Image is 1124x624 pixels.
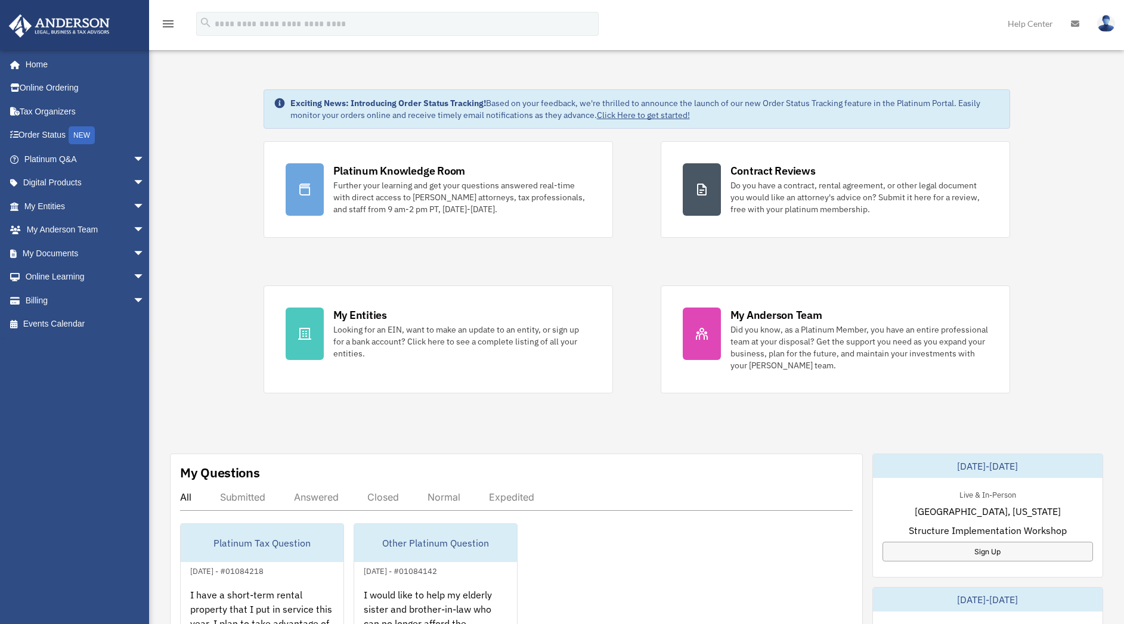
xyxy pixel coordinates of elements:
[264,141,613,238] a: Platinum Knowledge Room Further your learning and get your questions answered real-time with dire...
[133,218,157,243] span: arrow_drop_down
[294,491,339,503] div: Answered
[873,588,1103,611] div: [DATE]-[DATE]
[8,288,163,312] a: Billingarrow_drop_down
[8,312,163,336] a: Events Calendar
[333,179,591,215] div: Further your learning and get your questions answered real-time with direct access to [PERSON_NAM...
[133,288,157,313] span: arrow_drop_down
[8,52,157,76] a: Home
[909,523,1067,538] span: Structure Implementation Workshop
[8,123,163,148] a: Order StatusNEW
[915,504,1061,519] span: [GEOGRAPHIC_DATA], [US_STATE]
[181,564,273,576] div: [DATE] - #01084218
[8,265,163,289] a: Online Learningarrow_drop_down
[161,17,175,31] i: menu
[661,285,1010,393] a: My Anderson Team Did you know, as a Platinum Member, you have an entire professional team at your...
[133,265,157,290] span: arrow_drop_down
[290,97,1000,121] div: Based on your feedback, we're thrilled to announce the launch of our new Order Status Tracking fe...
[5,14,113,38] img: Anderson Advisors Platinum Portal
[489,491,534,503] div: Expedited
[8,76,163,100] a: Online Ordering
[264,285,613,393] a: My Entities Looking for an EIN, want to make an update to an entity, or sign up for a bank accoun...
[133,194,157,219] span: arrow_drop_down
[661,141,1010,238] a: Contract Reviews Do you have a contract, rental agreement, or other legal document you would like...
[730,308,822,322] div: My Anderson Team
[8,218,163,242] a: My Anderson Teamarrow_drop_down
[730,163,816,178] div: Contract Reviews
[8,100,163,123] a: Tax Organizers
[8,241,163,265] a: My Documentsarrow_drop_down
[220,491,265,503] div: Submitted
[133,171,157,195] span: arrow_drop_down
[333,324,591,359] div: Looking for an EIN, want to make an update to an entity, or sign up for a bank account? Click her...
[133,147,157,172] span: arrow_drop_down
[950,488,1026,500] div: Live & In-Person
[290,98,486,108] strong: Exciting News: Introducing Order Status Tracking!
[597,110,690,120] a: Click Here to get started!
[354,564,447,576] div: [DATE] - #01084142
[730,179,988,215] div: Do you have a contract, rental agreement, or other legal document you would like an attorney's ad...
[8,171,163,195] a: Digital Productsarrow_drop_down
[333,163,466,178] div: Platinum Knowledge Room
[428,491,460,503] div: Normal
[69,126,95,144] div: NEW
[8,147,163,171] a: Platinum Q&Aarrow_drop_down
[883,542,1093,561] a: Sign Up
[199,16,212,29] i: search
[333,308,387,322] div: My Entities
[873,454,1103,478] div: [DATE]-[DATE]
[354,524,517,562] div: Other Platinum Question
[8,194,163,218] a: My Entitiesarrow_drop_down
[1097,15,1115,32] img: User Pic
[367,491,399,503] div: Closed
[730,324,988,371] div: Did you know, as a Platinum Member, you have an entire professional team at your disposal? Get th...
[180,491,191,503] div: All
[180,464,260,482] div: My Questions
[161,21,175,31] a: menu
[133,241,157,266] span: arrow_drop_down
[181,524,343,562] div: Platinum Tax Question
